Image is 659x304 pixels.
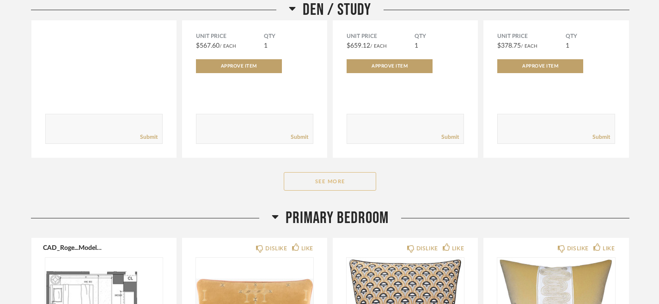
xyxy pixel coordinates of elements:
[291,133,308,141] a: Submit
[415,33,464,40] span: QTY
[603,244,615,253] div: LIKE
[196,33,264,40] span: Unit Price
[284,172,376,191] button: See More
[370,44,387,49] span: / Each
[347,33,415,40] span: Unit Price
[497,33,565,40] span: Unit Price
[567,244,589,253] div: DISLIKE
[301,244,313,253] div: LIKE
[566,43,569,49] span: 1
[416,244,438,253] div: DISLIKE
[415,43,418,49] span: 1
[196,43,220,49] span: $567.60
[221,64,257,68] span: Approve Item
[140,133,158,141] a: Submit
[566,33,615,40] span: QTY
[264,43,268,49] span: 1
[196,59,282,73] button: Approve Item
[347,43,370,49] span: $659.12
[264,33,313,40] span: QTY
[43,244,102,251] button: CAD_Roge...Model-22.pdf
[497,59,583,73] button: Approve Item
[265,244,287,253] div: DISLIKE
[452,244,464,253] div: LIKE
[286,208,389,228] span: Primary Bedroom
[220,44,236,49] span: / Each
[347,59,433,73] button: Approve Item
[497,43,521,49] span: $378.75
[372,64,408,68] span: Approve Item
[522,64,558,68] span: Approve Item
[521,44,537,49] span: / Each
[441,133,459,141] a: Submit
[592,133,610,141] a: Submit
